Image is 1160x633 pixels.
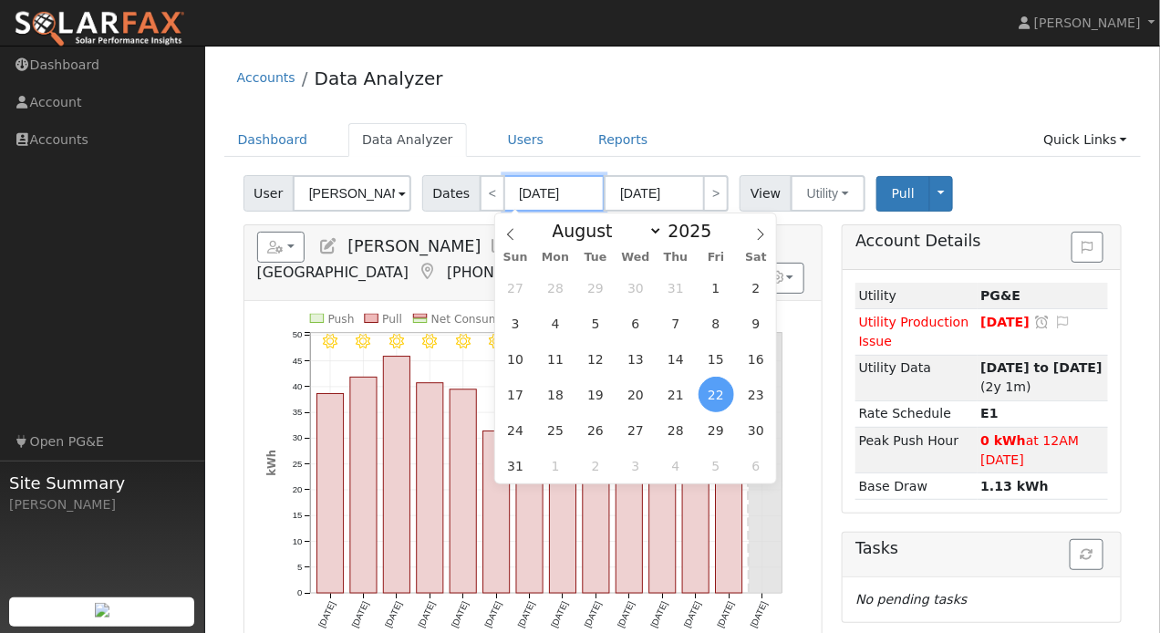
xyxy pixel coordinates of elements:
span: August 25, 2025 [538,412,574,448]
text: [DATE] [316,600,337,629]
div: [PERSON_NAME] [9,495,195,514]
text: 45 [293,356,303,366]
button: Pull [876,176,930,212]
a: Reports [585,123,661,157]
span: Mon [535,252,575,264]
span: August 4, 2025 [538,306,574,341]
text: 10 [293,536,303,546]
a: Users [494,123,558,157]
text: 40 [293,381,303,391]
rect: onclick="" [483,431,510,594]
i: No pending tasks [855,592,967,607]
span: August 20, 2025 [618,377,654,412]
span: Utility Production Issue [859,315,969,348]
span: Thu [656,252,696,264]
rect: onclick="" [682,389,709,593]
span: August 8, 2025 [699,306,734,341]
text: 30 [293,433,303,443]
span: July 29, 2025 [578,270,614,306]
a: Data Analyzer [348,123,467,157]
span: User [243,175,294,212]
i: 8/26 - Clear [456,334,471,348]
i: Edit Issue [1055,316,1072,328]
span: August 12, 2025 [578,341,614,377]
span: August 14, 2025 [658,341,694,377]
a: Data Analyzer [315,67,443,89]
a: Quick Links [1030,123,1141,157]
span: Wed [616,252,656,264]
h5: Tasks [855,539,1108,558]
span: Sat [736,252,776,264]
text: [DATE] [450,600,471,629]
text: 35 [293,407,303,417]
span: August 26, 2025 [578,412,614,448]
strong: ID: 17245350, authorized: 09/02/25 [980,288,1020,303]
select: Month [544,220,663,242]
text: [DATE] [616,600,637,629]
rect: onclick="" [583,386,609,593]
i: 8/23 - Clear [356,334,370,348]
span: August 10, 2025 [498,341,533,377]
h5: Account Details [855,232,1108,251]
span: August 23, 2025 [738,377,773,412]
strong: D [980,406,998,420]
a: Multi-Series Graph [491,237,511,255]
text: [DATE] [416,600,437,629]
text: [DATE] [749,600,770,629]
text: 15 [293,510,303,520]
text: kWh [264,450,277,476]
span: August 1, 2025 [699,270,734,306]
rect: onclick="" [516,433,543,593]
text: Push [327,313,354,326]
text: 25 [293,459,303,469]
span: July 27, 2025 [498,270,533,306]
span: September 5, 2025 [699,448,734,483]
i: 8/22 - Clear [323,334,337,348]
span: [PERSON_NAME] [1034,16,1141,30]
span: August 7, 2025 [658,306,694,341]
span: Fri [696,252,736,264]
a: > [703,175,729,212]
a: Edit User (36611) [318,237,338,255]
span: September 1, 2025 [538,448,574,483]
span: July 30, 2025 [618,270,654,306]
span: Dates [422,175,481,212]
span: August 19, 2025 [578,377,614,412]
text: [DATE] [349,600,370,629]
span: Tue [575,252,616,264]
td: Utility Data [855,355,978,400]
span: August 11, 2025 [538,341,574,377]
text: [DATE] [682,600,703,629]
text: [DATE] [582,600,603,629]
span: August 27, 2025 [618,412,654,448]
span: August 29, 2025 [699,412,734,448]
span: August 18, 2025 [538,377,574,412]
span: September 3, 2025 [618,448,654,483]
i: 8/27 - Clear [489,334,503,348]
button: Utility [791,175,865,212]
span: August 21, 2025 [658,377,694,412]
span: View [740,175,792,212]
td: at 12AM [DATE] [978,427,1108,472]
text: [DATE] [648,600,669,629]
span: August 31, 2025 [498,448,533,483]
span: August 22, 2025 [699,377,734,412]
span: July 28, 2025 [538,270,574,306]
span: Site Summary [9,471,195,495]
span: July 31, 2025 [658,270,694,306]
a: Snooze this issue [1034,315,1051,329]
a: Dashboard [224,123,322,157]
img: retrieve [95,603,109,617]
a: Map [418,263,438,281]
img: SolarFax [14,10,185,48]
span: August 9, 2025 [738,306,773,341]
span: Sun [495,252,535,264]
span: September 6, 2025 [738,448,773,483]
rect: onclick="" [450,389,476,593]
span: August 24, 2025 [498,412,533,448]
span: August 30, 2025 [738,412,773,448]
span: August 15, 2025 [699,341,734,377]
td: Utility [855,283,978,309]
span: [PERSON_NAME] [347,237,481,255]
i: 8/25 - Clear [422,334,437,348]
